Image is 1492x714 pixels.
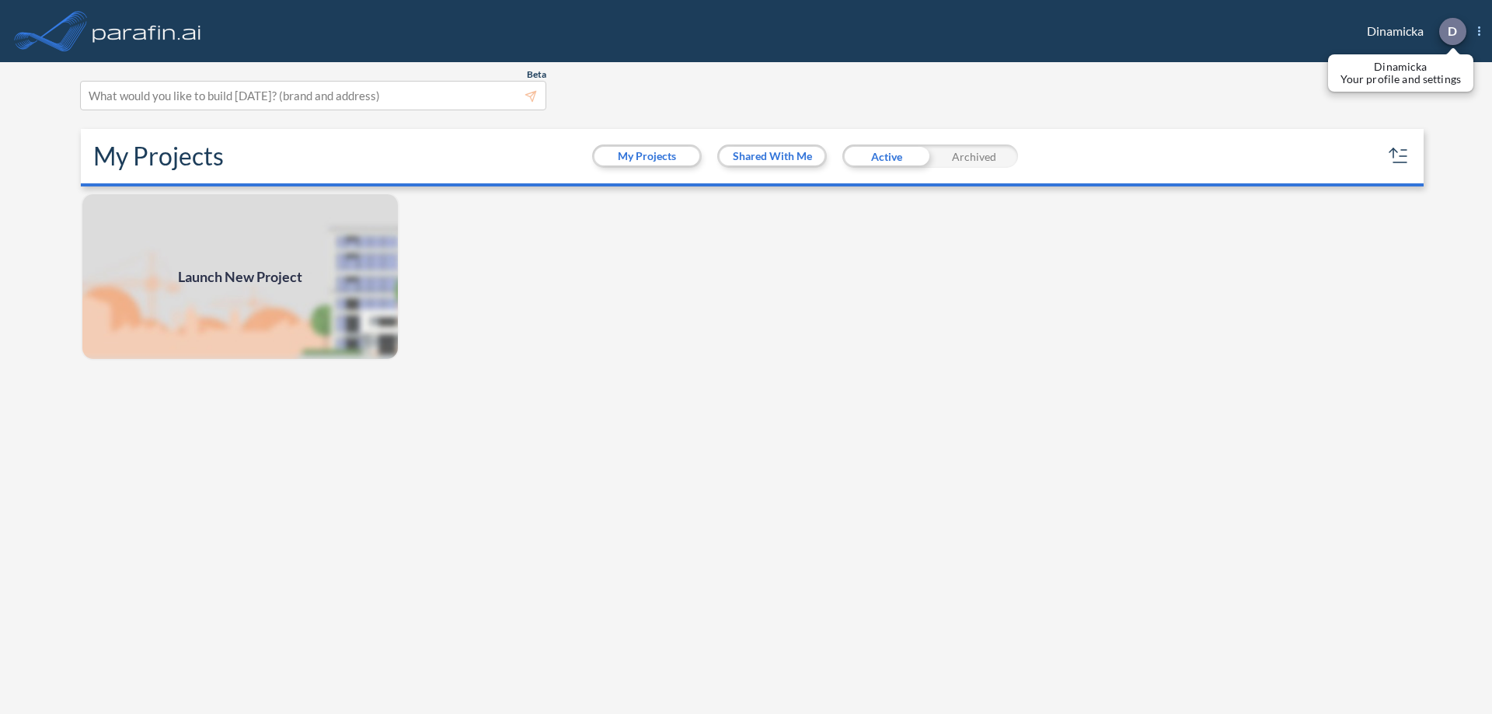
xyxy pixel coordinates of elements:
[594,147,699,165] button: My Projects
[1448,24,1457,38] p: D
[842,145,930,168] div: Active
[1344,18,1480,45] div: Dinamicka
[89,16,204,47] img: logo
[720,147,824,165] button: Shared With Me
[93,141,224,171] h2: My Projects
[930,145,1018,168] div: Archived
[1340,73,1461,85] p: Your profile and settings
[1386,144,1411,169] button: sort
[81,193,399,360] img: add
[527,68,546,81] span: Beta
[178,266,302,287] span: Launch New Project
[81,193,399,360] a: Launch New Project
[1340,61,1461,73] p: Dinamicka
